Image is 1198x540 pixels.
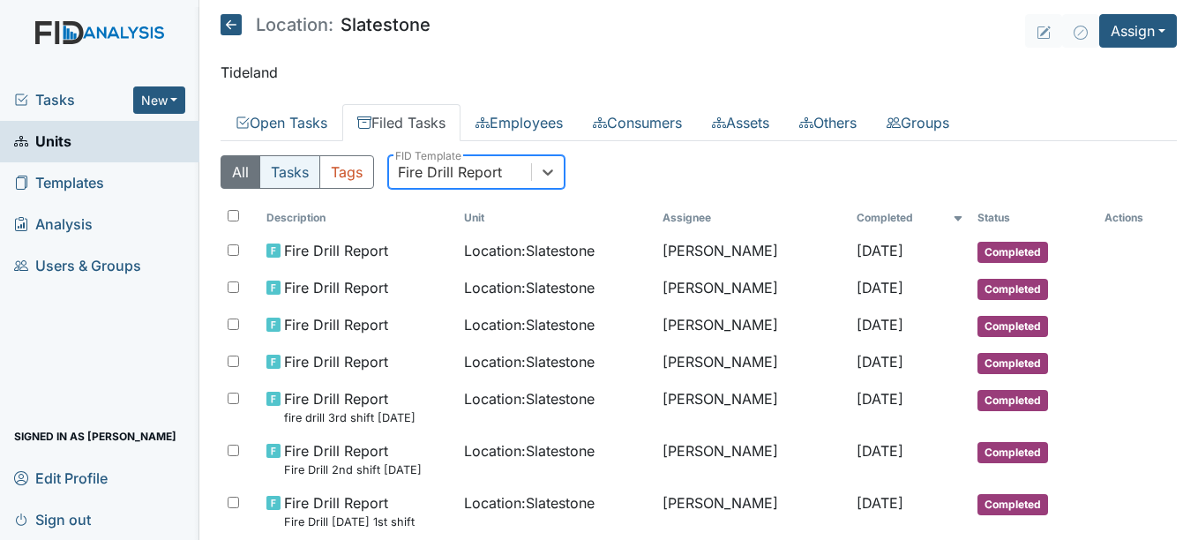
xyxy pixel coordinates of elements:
th: Toggle SortBy [970,203,1097,233]
span: Sign out [14,506,91,533]
span: Location : Slatestone [464,388,595,409]
td: [PERSON_NAME] [655,270,850,307]
span: Location : Slatestone [464,277,595,298]
span: Edit Profile [14,464,108,491]
button: All [221,155,260,189]
span: Fire Drill Report Fire Drill 4-12-25 1st shift [284,492,415,530]
button: Tags [319,155,374,189]
div: Type filter [221,155,374,189]
span: Units [14,128,71,155]
td: [PERSON_NAME] [655,307,850,344]
button: Assign [1099,14,1177,48]
span: [DATE] [857,353,903,371]
span: Completed [977,353,1048,374]
span: Fire Drill Report [284,240,388,261]
div: Fire Drill Report [398,161,502,183]
a: Assets [697,104,784,141]
small: Fire Drill [DATE] 1st shift [284,514,415,530]
span: Analysis [14,211,93,238]
span: [DATE] [857,242,903,259]
a: Others [784,104,872,141]
p: Tideland [221,62,1177,83]
th: Toggle SortBy [850,203,971,233]
span: Templates [14,169,104,197]
a: Employees [460,104,578,141]
th: Assignee [655,203,850,233]
td: [PERSON_NAME] [655,344,850,381]
span: [DATE] [857,442,903,460]
button: Tasks [259,155,320,189]
span: Completed [977,279,1048,300]
span: Signed in as [PERSON_NAME] [14,423,176,450]
span: Completed [977,494,1048,515]
th: Toggle SortBy [259,203,458,233]
a: Open Tasks [221,104,342,141]
small: fire drill 3rd shift [DATE] [284,409,416,426]
span: Fire Drill Report Fire Drill 2nd shift 5-22-25 [284,440,422,478]
span: Location : Slatestone [464,314,595,335]
th: Toggle SortBy [457,203,655,233]
span: Fire Drill Report [284,277,388,298]
span: Completed [977,390,1048,411]
button: New [133,86,186,114]
span: Location : Slatestone [464,492,595,514]
a: Consumers [578,104,697,141]
span: Location: [256,16,333,34]
th: Actions [1097,203,1177,233]
span: Fire Drill Report [284,351,388,372]
span: Fire Drill Report [284,314,388,335]
td: [PERSON_NAME] [655,381,850,433]
h5: Slatestone [221,14,431,35]
span: Completed [977,442,1048,463]
span: Completed [977,316,1048,337]
td: [PERSON_NAME] [655,433,850,485]
td: [PERSON_NAME] [655,485,850,537]
span: Location : Slatestone [464,240,595,261]
td: [PERSON_NAME] [655,233,850,270]
span: Completed [977,242,1048,263]
a: Groups [872,104,964,141]
small: Fire Drill 2nd shift [DATE] [284,461,422,478]
span: [DATE] [857,494,903,512]
span: [DATE] [857,316,903,334]
span: [DATE] [857,390,903,408]
span: Location : Slatestone [464,440,595,461]
span: Location : Slatestone [464,351,595,372]
input: Toggle All Rows Selected [228,210,239,221]
a: Tasks [14,89,133,110]
span: Users & Groups [14,252,141,280]
a: Filed Tasks [342,104,460,141]
span: [DATE] [857,279,903,296]
span: Fire Drill Report fire drill 3rd shift 6/2/25 [284,388,416,426]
